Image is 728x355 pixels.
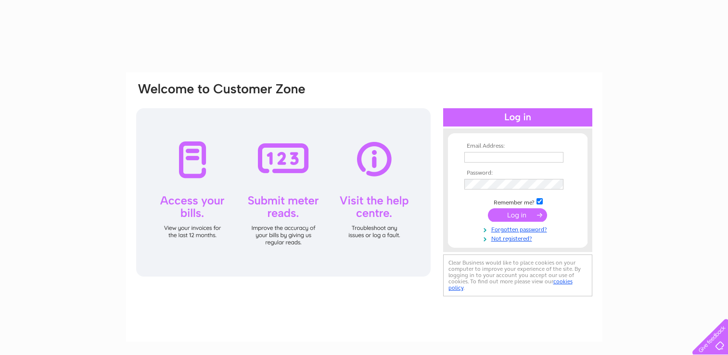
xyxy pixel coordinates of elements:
input: Submit [488,208,547,222]
td: Remember me? [462,197,574,206]
div: Clear Business would like to place cookies on your computer to improve your experience of the sit... [443,254,592,296]
th: Email Address: [462,143,574,150]
th: Password: [462,170,574,177]
a: cookies policy [448,278,573,291]
a: Not registered? [464,233,574,242]
a: Forgotten password? [464,224,574,233]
